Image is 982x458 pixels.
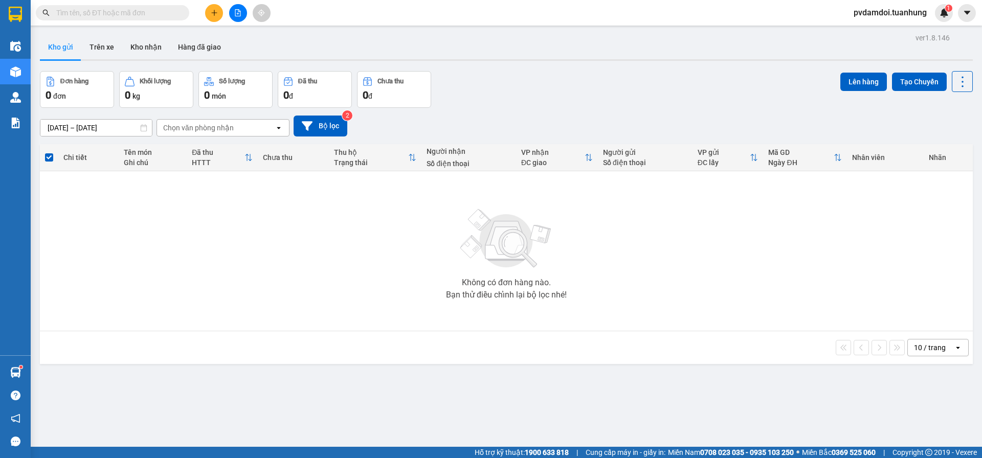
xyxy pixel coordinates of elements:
span: món [212,92,226,100]
span: đơn [53,92,66,100]
svg: open [954,343,962,352]
input: Select a date range. [40,120,152,136]
div: Thu hộ [334,148,408,156]
span: đ [289,92,293,100]
div: Ngày ĐH [768,158,834,167]
div: Khối lượng [140,78,171,85]
strong: 0369 525 060 [832,448,876,456]
div: Chọn văn phòng nhận [163,123,234,133]
div: Chưa thu [263,153,324,162]
button: aim [253,4,271,22]
div: HTTT [192,158,244,167]
div: Không có đơn hàng nào. [462,279,551,287]
div: Số điện thoại [427,159,511,168]
span: caret-down [963,8,972,17]
img: svg+xml;base64,PHN2ZyBjbGFzcz0ibGlzdC1wbHVnX19zdmciIHhtbG5zPSJodHRwOi8vd3d3LnczLm9yZy8yMDAwL3N2Zy... [455,203,557,274]
div: ĐC lấy [698,158,750,167]
th: Toggle SortBy [763,144,847,171]
th: Toggle SortBy [329,144,421,171]
span: 0 [46,89,51,101]
span: Cung cấp máy in - giấy in: [586,447,665,458]
span: Miền Nam [668,447,794,458]
th: Toggle SortBy [693,144,764,171]
span: Miền Bắc [802,447,876,458]
span: aim [258,9,265,16]
div: Bạn thử điều chỉnh lại bộ lọc nhé! [446,291,567,299]
button: Số lượng0món [198,71,273,108]
th: Toggle SortBy [187,144,258,171]
sup: 2 [342,110,352,121]
div: Chi tiết [63,153,113,162]
div: 10 / trang [914,342,946,353]
div: Ghi chú [124,158,182,167]
img: warehouse-icon [10,66,21,77]
div: Mã GD [768,148,834,156]
img: icon-new-feature [940,8,949,17]
button: Đã thu0đ [278,71,352,108]
div: Số lượng [219,78,245,85]
img: solution-icon [10,118,21,128]
button: Kho nhận [122,35,170,59]
img: warehouse-icon [10,92,21,103]
div: Đã thu [298,78,317,85]
div: Người gửi [603,148,687,156]
div: Nhân viên [852,153,918,162]
div: Nhãn [929,153,968,162]
sup: 1 [945,5,952,12]
strong: 0708 023 035 - 0935 103 250 [700,448,794,456]
img: warehouse-icon [10,367,21,378]
span: 0 [363,89,368,101]
span: đ [368,92,372,100]
sup: 1 [19,365,23,369]
button: Trên xe [81,35,122,59]
div: Đã thu [192,148,244,156]
button: Khối lượng0kg [119,71,193,108]
button: Chưa thu0đ [357,71,431,108]
span: ⚪️ [796,450,799,454]
button: Lên hàng [840,73,887,91]
span: 0 [204,89,210,101]
div: Số điện thoại [603,158,687,167]
strong: 1900 633 818 [525,448,569,456]
span: 0 [125,89,130,101]
th: Toggle SortBy [516,144,598,171]
button: Hàng đã giao [170,35,229,59]
div: Tên món [124,148,182,156]
div: Người nhận [427,147,511,155]
img: warehouse-icon [10,41,21,52]
span: pvdamdoi.tuanhung [845,6,935,19]
img: logo-vxr [9,7,22,22]
span: kg [132,92,140,100]
button: caret-down [958,4,976,22]
div: Chưa thu [377,78,404,85]
span: 1 [947,5,950,12]
span: 0 [283,89,289,101]
div: VP gửi [698,148,750,156]
div: Đơn hàng [60,78,88,85]
span: file-add [234,9,241,16]
svg: open [275,124,283,132]
span: message [11,437,20,446]
button: plus [205,4,223,22]
button: Kho gửi [40,35,81,59]
span: | [883,447,885,458]
span: question-circle [11,391,20,400]
span: | [576,447,578,458]
div: ver 1.8.146 [916,32,950,43]
input: Tìm tên, số ĐT hoặc mã đơn [56,7,177,18]
button: file-add [229,4,247,22]
button: Tạo Chuyến [892,73,947,91]
button: Bộ lọc [294,116,347,136]
div: Trạng thái [334,158,408,167]
span: search [42,9,50,16]
span: copyright [925,449,932,456]
div: ĐC giao [521,158,585,167]
div: VP nhận [521,148,585,156]
span: plus [211,9,218,16]
span: notification [11,414,20,423]
span: Hỗ trợ kỹ thuật: [475,447,569,458]
button: Đơn hàng0đơn [40,71,114,108]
